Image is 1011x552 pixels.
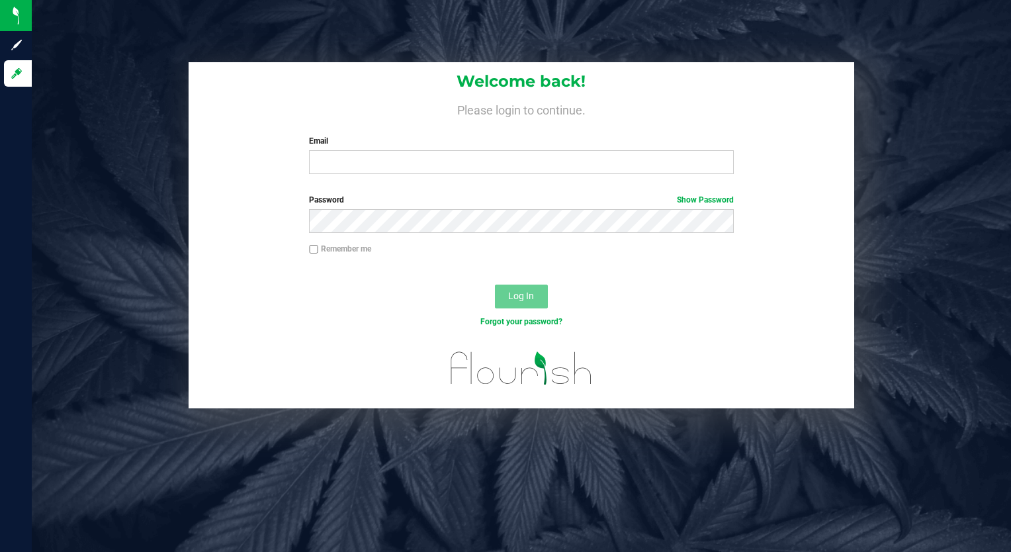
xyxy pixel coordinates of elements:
a: Forgot your password? [480,317,562,326]
h4: Please login to continue. [189,101,855,116]
label: Email [309,135,733,147]
button: Log In [495,285,548,308]
inline-svg: Sign up [10,38,23,52]
img: flourish_logo.svg [438,342,605,395]
input: Remember me [309,245,318,254]
inline-svg: Log in [10,67,23,80]
span: Password [309,195,344,205]
a: Show Password [677,195,734,205]
h1: Welcome back! [189,73,855,90]
label: Remember me [309,243,371,255]
span: Log In [508,291,534,301]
